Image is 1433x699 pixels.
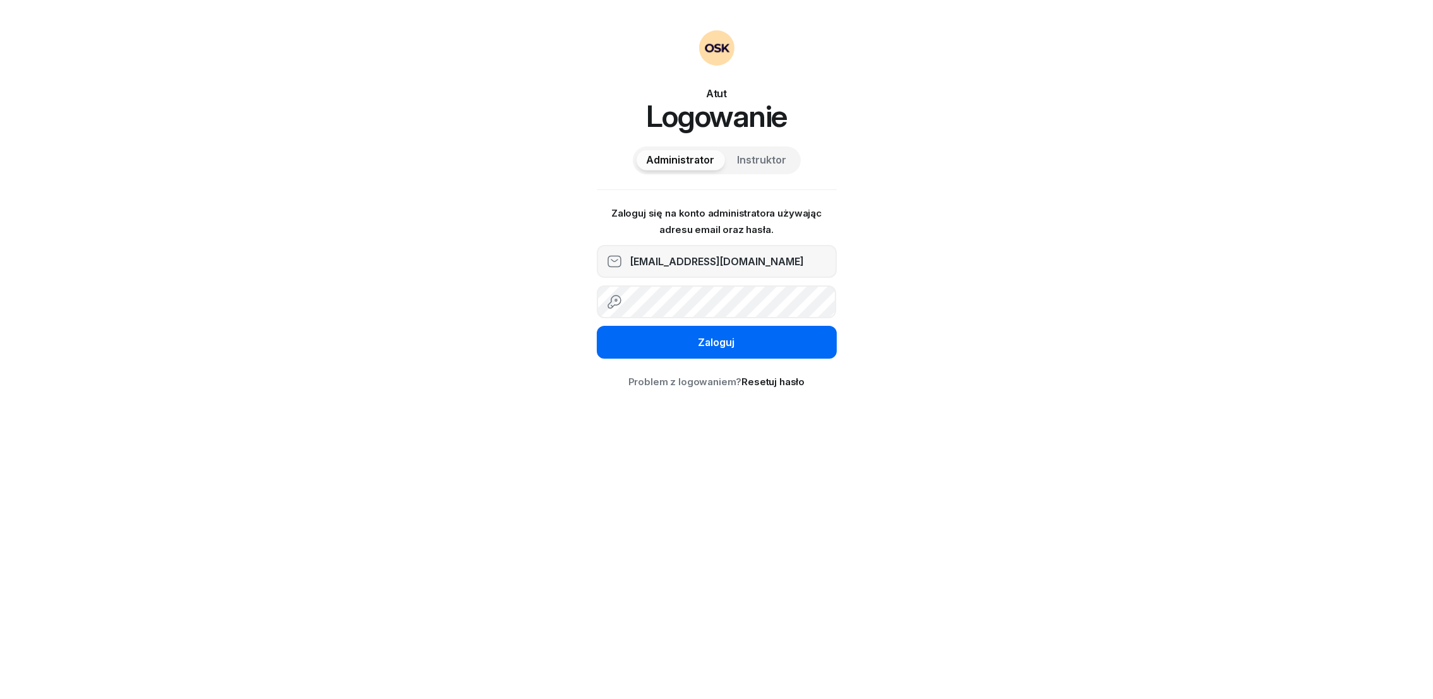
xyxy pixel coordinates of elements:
[738,152,787,169] span: Instruktor
[597,101,837,131] h1: Logowanie
[741,376,805,388] a: Resetuj hasło
[597,374,837,390] div: Problem z logowaniem?
[699,335,735,351] div: Zaloguj
[597,205,837,237] p: Zaloguj się na konto administratora używając adresu email oraz hasła.
[699,30,734,66] img: OSKAdmin
[637,150,725,170] button: Administrator
[597,245,837,278] input: Adres email
[728,150,797,170] button: Instruktor
[647,152,715,169] span: Administrator
[597,86,837,101] div: Atut
[597,326,837,359] button: Zaloguj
